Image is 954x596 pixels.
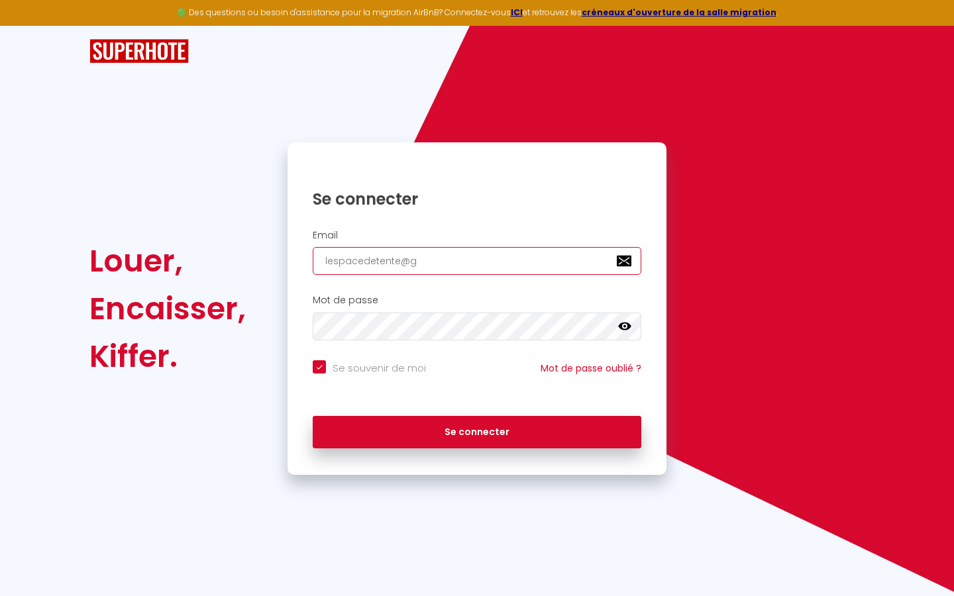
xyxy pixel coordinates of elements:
[89,332,246,380] div: Kiffer.
[541,362,641,375] a: Mot de passe oublié ?
[313,247,641,275] input: Ton Email
[89,285,246,332] div: Encaisser,
[313,230,641,241] h2: Email
[313,189,641,209] h1: Se connecter
[582,7,776,18] a: créneaux d'ouverture de la salle migration
[313,295,641,306] h2: Mot de passe
[89,39,189,64] img: SuperHote logo
[11,5,50,45] button: Ouvrir le widget de chat LiveChat
[89,237,246,285] div: Louer,
[313,416,641,449] button: Se connecter
[511,7,523,18] a: ICI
